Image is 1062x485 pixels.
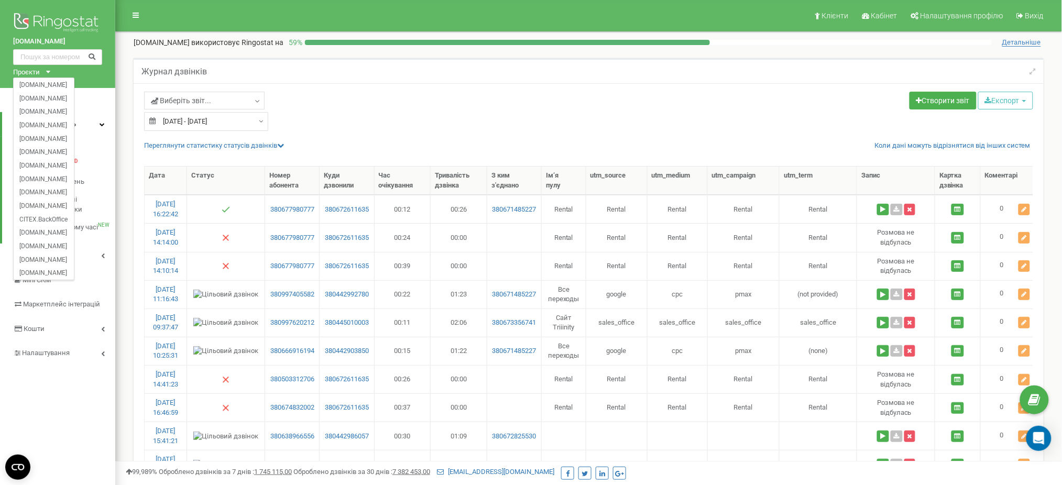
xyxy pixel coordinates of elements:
[981,252,1035,280] td: 0
[780,450,857,478] td: Rental
[375,365,431,393] td: 00:26
[981,308,1035,337] td: 0
[193,318,258,328] img: Цільовий дзвінок
[153,314,178,332] a: [DATE] 09:37:47
[431,280,487,308] td: 01:23
[19,109,68,114] a: [DOMAIN_NAME]
[981,422,1035,450] td: 0
[375,280,431,308] td: 00:22
[375,450,431,478] td: 00:17
[19,82,68,87] a: [DOMAIN_NAME]
[891,431,903,442] a: Завантажити
[19,95,68,101] a: [DOMAIN_NAME]
[708,223,780,251] td: Rental
[13,37,102,47] a: [DOMAIN_NAME]
[542,337,586,365] td: Все переходы
[586,393,648,422] td: Rental
[586,167,648,195] th: utm_sourcе
[375,308,431,337] td: 00:11
[491,346,537,356] a: 380671485227
[144,141,284,149] a: Переглянути статистику статусів дзвінків
[141,67,207,76] h5: Журнал дзвінків
[265,167,320,195] th: Номер абонента
[542,280,586,308] td: Все переходы
[586,280,648,308] td: google
[875,141,1031,151] a: Коли дані можуть відрізнятися вiд інших систем
[857,167,935,195] th: Запис
[935,167,981,195] th: Картка дзвінка
[23,276,51,284] span: Mini CRM
[191,38,283,47] span: використовує Ringostat на
[491,318,537,328] a: 380673356741
[780,167,857,195] th: utm_tеrm
[375,167,431,195] th: Час очікування
[431,223,487,251] td: 00:00
[891,345,903,357] a: Завантажити
[269,318,315,328] a: 380997620212
[857,365,935,393] td: Розмова не вiдбулась
[19,257,68,262] a: [DOMAIN_NAME]
[324,432,369,442] a: 380442986057
[981,393,1035,422] td: 0
[648,393,708,422] td: Rental
[153,342,178,360] a: [DATE] 10:25:31
[910,92,977,109] a: Створити звіт
[153,228,178,246] a: [DATE] 14:14:00
[153,455,178,473] a: [DATE] 15:10:03
[708,280,780,308] td: pmax
[193,346,258,356] img: Цільовий дзвінок
[269,261,315,271] a: 380677980777
[324,318,369,328] a: 380445010003
[891,459,903,470] a: Завантажити
[981,167,1035,195] th: Коментарі
[542,223,586,251] td: Rental
[904,431,915,442] button: Видалити запис
[586,252,648,280] td: Rental
[542,393,586,422] td: Rental
[904,317,915,328] button: Видалити запис
[431,337,487,365] td: 01:22
[981,365,1035,393] td: 0
[586,223,648,251] td: Rental
[431,252,487,280] td: 00:00
[23,300,100,308] span: Маркетплейс інтеграцій
[648,280,708,308] td: cpc
[542,450,586,478] td: Rental
[153,370,178,388] a: [DATE] 14:41:23
[153,285,178,303] a: [DATE] 11:16:43
[491,205,537,215] a: 380671485227
[431,450,487,478] td: 00:45
[19,244,68,249] a: [DOMAIN_NAME]
[375,337,431,365] td: 00:15
[324,290,369,300] a: 380442992780
[586,308,648,337] td: sales_office
[22,349,70,357] span: Налаштування
[491,460,537,470] a: 380671485227
[871,12,897,20] span: Кабінет
[324,346,369,356] a: 380442903850
[904,459,915,470] button: Видалити запис
[159,468,292,476] span: Оброблено дзвінків за 7 днів :
[648,450,708,478] td: Rental
[19,122,68,127] a: [DOMAIN_NAME]
[19,216,68,222] a: CITEX.BackOffice
[269,233,315,243] a: 380677980777
[392,468,430,476] u: 7 382 453,00
[708,195,780,223] td: Rental
[981,223,1035,251] td: 0
[431,422,487,450] td: 01:09
[153,399,178,416] a: [DATE] 16:46:59
[375,195,431,223] td: 00:12
[981,337,1035,365] td: 0
[222,376,230,384] img: Немає відповіді
[153,257,178,275] a: [DATE] 14:10:14
[19,230,68,235] a: [DOMAIN_NAME]
[283,37,305,48] p: 59 %
[269,374,315,384] a: 380503312706
[126,468,157,476] span: 99,989%
[1025,12,1044,20] span: Вихід
[891,317,903,328] a: Завантажити
[144,92,265,109] a: Виберіть звіт...
[891,289,903,300] a: Завантажити
[542,167,586,195] th: Ім‘я пулу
